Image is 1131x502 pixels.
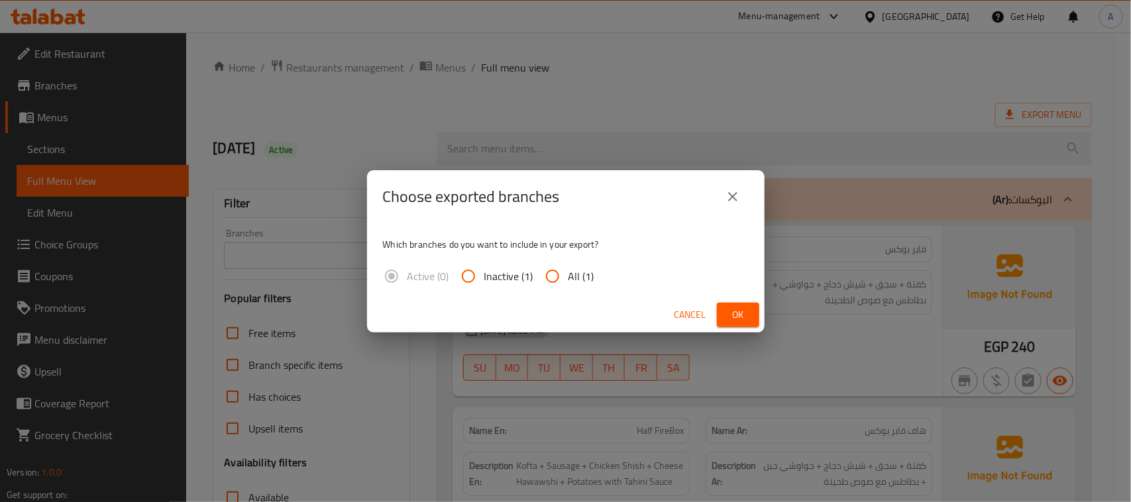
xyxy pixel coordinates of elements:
[407,268,449,284] span: Active (0)
[727,307,749,323] span: Ok
[674,307,706,323] span: Cancel
[383,238,749,251] p: Which branches do you want to include in your export?
[717,181,749,213] button: close
[669,303,712,327] button: Cancel
[568,268,594,284] span: All (1)
[717,303,759,327] button: Ok
[484,268,533,284] span: Inactive (1)
[383,186,560,207] h2: Choose exported branches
